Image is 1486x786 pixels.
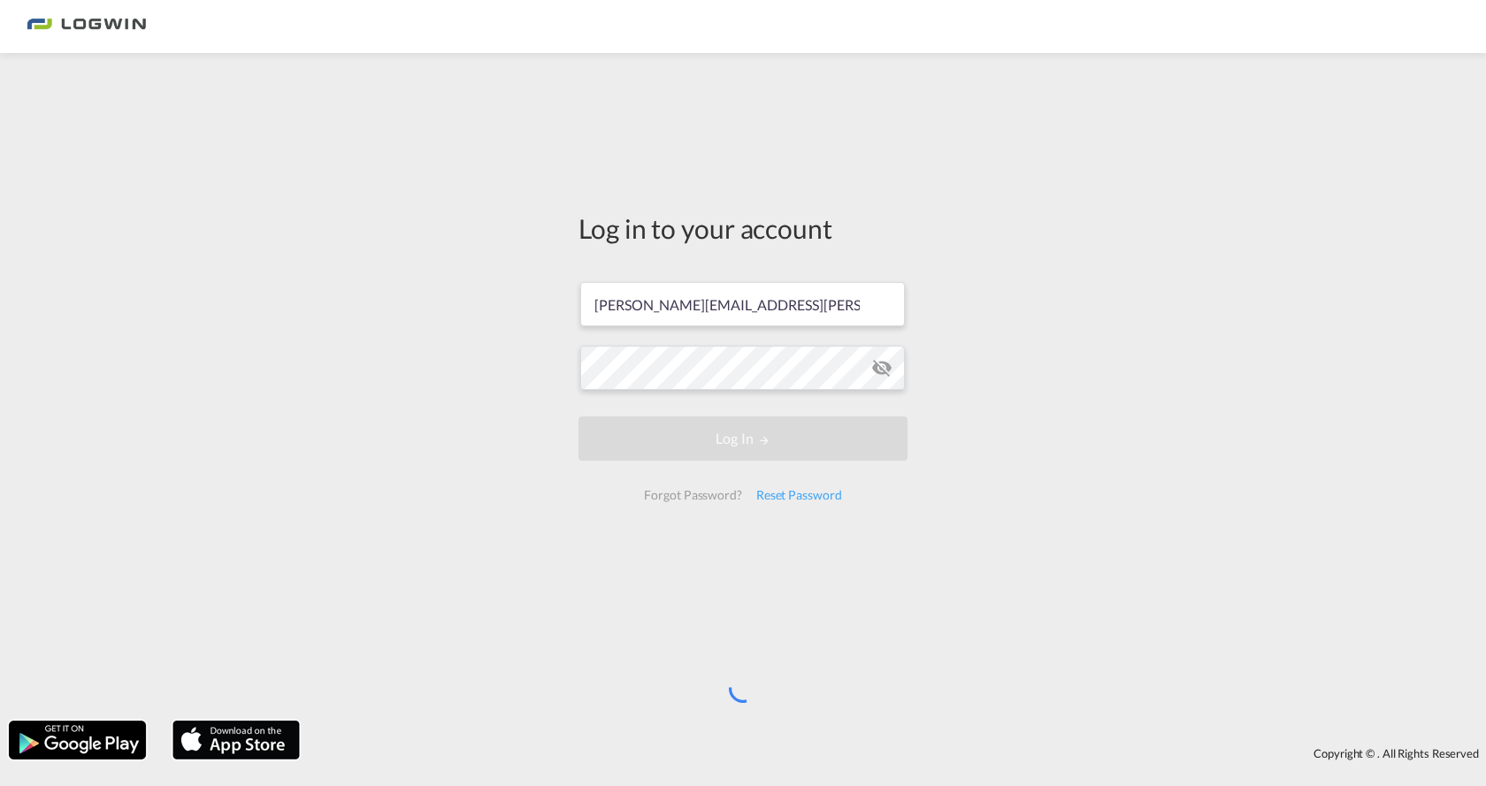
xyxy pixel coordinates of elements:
[580,282,905,326] input: Enter email/phone number
[578,210,908,247] div: Log in to your account
[749,479,849,511] div: Reset Password
[637,479,748,511] div: Forgot Password?
[309,738,1486,768] div: Copyright © . All Rights Reserved
[578,416,908,461] button: LOGIN
[27,7,146,47] img: 2761ae10d95411efa20a1f5e0282d2d7.png
[871,357,892,378] md-icon: icon-eye-off
[171,719,302,761] img: apple.png
[7,719,148,761] img: google.png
